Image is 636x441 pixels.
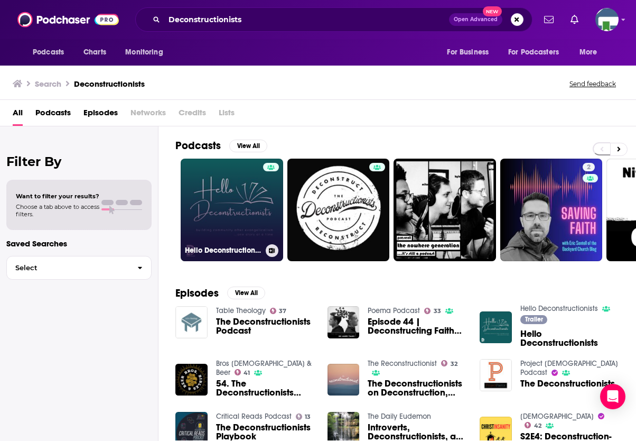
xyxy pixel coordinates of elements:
h3: Hello Deconstructionists [185,246,261,255]
span: Podcasts [33,45,64,60]
h2: Episodes [175,287,219,300]
a: 2 [583,163,595,171]
button: Open AdvancedNew [449,13,502,26]
img: Hello Deconstructionists [480,311,512,344]
span: Want to filter your results? [16,192,99,200]
span: 32 [451,362,457,366]
span: Trailer [525,316,543,323]
a: The Deconstructionists Podcast [216,317,315,335]
span: Introverts, Deconstructionists, and [DEMOGRAPHIC_DATA] [368,423,467,441]
img: User Profile [595,8,619,31]
a: 37 [270,308,287,314]
a: 54. The Deconstructionists (John Williamson and Adam Narloch) [216,379,315,397]
span: Logged in as KCMedia [595,8,619,31]
a: Critical Reads Podcast [216,412,292,421]
p: Saved Searches [6,238,152,249]
span: For Business [447,45,489,60]
span: 41 [244,371,250,375]
a: Episodes [83,104,118,126]
a: EpisodesView All [175,287,265,300]
h2: Podcasts [175,139,221,152]
div: Search podcasts, credits, & more... [135,7,532,32]
a: 42 [525,422,541,428]
button: open menu [572,42,611,62]
span: 42 [534,424,541,428]
h3: Deconstructionists [74,79,145,89]
img: The Deconstructionists on Deconstruction, Reconstruction, and Unity [328,364,360,396]
a: 54. The Deconstructionists (John Williamson and Adam Narloch) [175,364,208,396]
button: Select [6,256,152,280]
span: Networks [130,104,166,126]
a: Show notifications dropdown [566,11,583,29]
span: Monitoring [125,45,163,60]
a: 33 [424,308,441,314]
button: open menu [118,42,176,62]
img: Podchaser - Follow, Share and Rate Podcasts [17,10,119,30]
a: Table Theology [216,306,266,315]
span: Charts [83,45,106,60]
span: Episode 44 | Deconstructing Faith with The Deconstructionists [368,317,467,335]
span: New [483,6,502,16]
a: Charts [77,42,113,62]
a: ChristINSANITY [520,412,594,421]
span: For Podcasters [508,45,559,60]
a: The Deconstructionists Playbook [216,423,315,441]
a: Hello Deconstructionists [520,329,619,347]
a: PodcastsView All [175,139,267,152]
div: Open Intercom Messenger [600,384,625,409]
a: Project Pastor Podcast [520,359,618,377]
img: The Deconstructionists Podcast [175,306,208,338]
span: 2 [587,162,591,173]
span: Open Advanced [454,17,498,22]
a: 2 [500,159,603,261]
a: Poema Podcast [368,306,420,315]
button: Show profile menu [595,8,619,31]
button: open menu [439,42,502,62]
button: View All [229,140,267,152]
h2: Filter By [6,154,152,169]
span: 54. The Deconstructionists ([PERSON_NAME] and [PERSON_NAME]) [216,379,315,397]
span: Credits [179,104,206,126]
a: Show notifications dropdown [540,11,558,29]
a: Introverts, Deconstructionists, and Gnostics [368,423,467,441]
button: open menu [501,42,574,62]
a: 13 [296,414,311,420]
button: open menu [25,42,78,62]
a: 41 [235,369,250,375]
span: 37 [279,309,286,314]
h3: Search [35,79,61,89]
a: Podcasts [35,104,71,126]
button: View All [227,287,265,299]
a: Hello Deconstructionists [181,159,283,261]
input: Search podcasts, credits, & more... [164,11,449,28]
a: The Deconstructionists [520,379,615,388]
img: Episode 44 | Deconstructing Faith with The Deconstructionists [328,306,360,338]
a: The Reconstructionist [368,359,437,368]
a: Bros Bibles & Beer [216,359,312,377]
a: All [13,104,23,126]
span: Select [7,264,129,271]
span: More [579,45,597,60]
span: Choose a tab above to access filters. [16,203,99,218]
a: The Deconstructionists on Deconstruction, Reconstruction, and Unity [368,379,467,397]
a: The Daily Eudemon [368,412,431,421]
button: Send feedback [566,79,619,88]
span: 33 [434,309,441,314]
img: The Deconstructionists [480,359,512,391]
a: Hello Deconstructionists [520,304,598,313]
span: 13 [305,415,311,419]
